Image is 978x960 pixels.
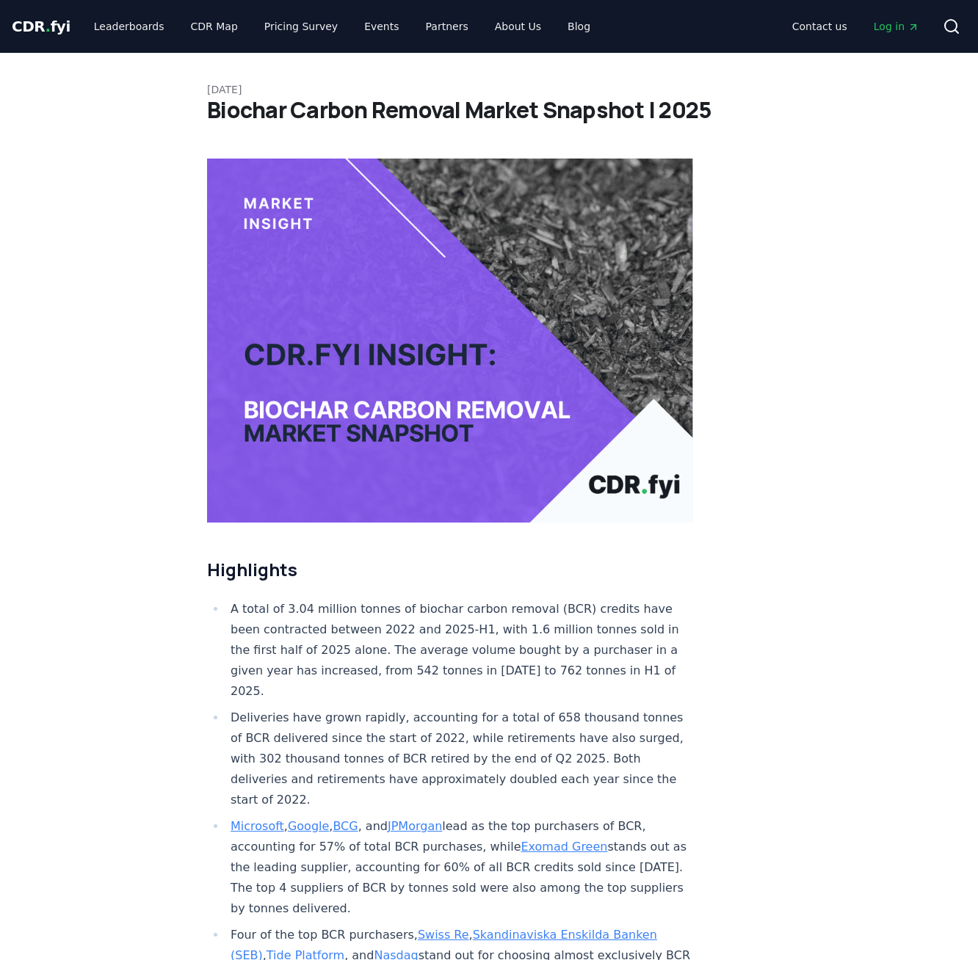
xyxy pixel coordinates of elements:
[12,16,70,37] a: CDR.fyi
[862,13,931,40] a: Log in
[46,18,51,35] span: .
[12,18,70,35] span: CDR fyi
[388,819,442,833] a: JPMorgan
[414,13,480,40] a: Partners
[780,13,931,40] nav: Main
[352,13,410,40] a: Events
[207,97,771,123] h1: Biochar Carbon Removal Market Snapshot | 2025
[207,159,693,523] img: blog post image
[82,13,602,40] nav: Main
[82,13,176,40] a: Leaderboards
[226,816,693,919] li: , , , and lead as the top purchasers of BCR, accounting for 57% of total BCR purchases, while sta...
[253,13,349,40] a: Pricing Survey
[288,819,329,833] a: Google
[231,819,284,833] a: Microsoft
[556,13,602,40] a: Blog
[207,558,693,581] h2: Highlights
[207,82,771,97] p: [DATE]
[874,19,919,34] span: Log in
[521,840,607,854] a: Exomad Green
[483,13,553,40] a: About Us
[333,819,358,833] a: BCG
[226,599,693,702] li: A total of 3.04 million tonnes of biochar carbon removal (BCR) credits have been contracted betwe...
[179,13,250,40] a: CDR Map
[780,13,859,40] a: Contact us
[226,708,693,810] li: Deliveries have grown rapidly, accounting for a total of 658 thousand tonnes of BCR delivered sin...
[418,928,469,942] a: Swiss Re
